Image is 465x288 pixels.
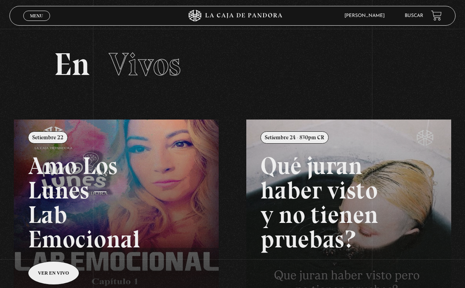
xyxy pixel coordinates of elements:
[340,13,392,18] span: [PERSON_NAME]
[28,20,46,25] span: Cerrar
[109,45,181,83] span: Vivos
[431,10,442,21] a: View your shopping cart
[405,13,423,18] a: Buscar
[54,49,411,80] h2: En
[30,13,43,18] span: Menu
